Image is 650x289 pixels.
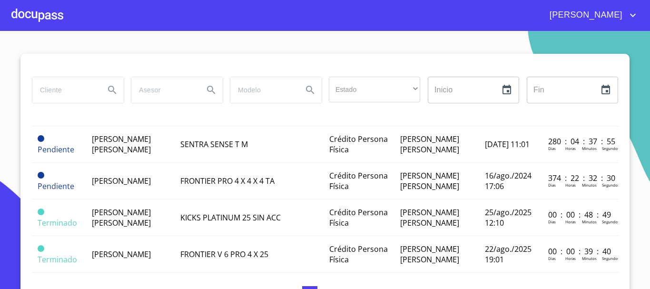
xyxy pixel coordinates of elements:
[548,146,556,151] p: Dias
[180,249,268,259] span: FRONTIER V 6 PRO 4 X 25
[200,79,223,101] button: Search
[180,176,275,186] span: FRONTIER PRO 4 X 4 X 4 TA
[329,77,420,102] div: ​
[38,135,44,142] span: Pendiente
[38,144,74,155] span: Pendiente
[92,134,151,155] span: [PERSON_NAME] [PERSON_NAME]
[548,219,556,224] p: Dias
[582,256,597,261] p: Minutos
[131,77,196,103] input: search
[329,244,388,265] span: Crédito Persona Física
[602,256,620,261] p: Segundos
[602,182,620,188] p: Segundos
[38,218,77,228] span: Terminado
[38,172,44,179] span: Pendiente
[582,146,597,151] p: Minutos
[485,207,532,228] span: 25/ago./2025 12:10
[542,8,627,23] span: [PERSON_NAME]
[565,182,576,188] p: Horas
[400,207,459,228] span: [PERSON_NAME] [PERSON_NAME]
[92,249,151,259] span: [PERSON_NAME]
[180,212,281,223] span: KICKS PLATINUM 25 SIN ACC
[400,170,459,191] span: [PERSON_NAME] [PERSON_NAME]
[548,256,556,261] p: Dias
[230,77,295,103] input: search
[548,173,612,183] p: 374 : 22 : 32 : 30
[329,134,388,155] span: Crédito Persona Física
[400,134,459,155] span: [PERSON_NAME] [PERSON_NAME]
[38,245,44,252] span: Terminado
[582,182,597,188] p: Minutos
[542,8,639,23] button: account of current user
[329,170,388,191] span: Crédito Persona Física
[38,254,77,265] span: Terminado
[565,256,576,261] p: Horas
[548,209,612,220] p: 00 : 00 : 48 : 49
[485,139,530,149] span: [DATE] 11:01
[180,139,248,149] span: SENTRA SENSE T M
[92,176,151,186] span: [PERSON_NAME]
[32,77,97,103] input: search
[101,79,124,101] button: Search
[565,146,576,151] p: Horas
[329,207,388,228] span: Crédito Persona Física
[602,219,620,224] p: Segundos
[38,181,74,191] span: Pendiente
[548,246,612,257] p: 00 : 00 : 39 : 40
[548,182,556,188] p: Dias
[485,244,532,265] span: 22/ago./2025 19:01
[92,207,151,228] span: [PERSON_NAME] [PERSON_NAME]
[299,79,322,101] button: Search
[485,170,532,191] span: 16/ago./2024 17:06
[582,219,597,224] p: Minutos
[38,209,44,215] span: Terminado
[400,244,459,265] span: [PERSON_NAME] [PERSON_NAME]
[565,219,576,224] p: Horas
[602,146,620,151] p: Segundos
[548,136,612,147] p: 280 : 04 : 37 : 55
